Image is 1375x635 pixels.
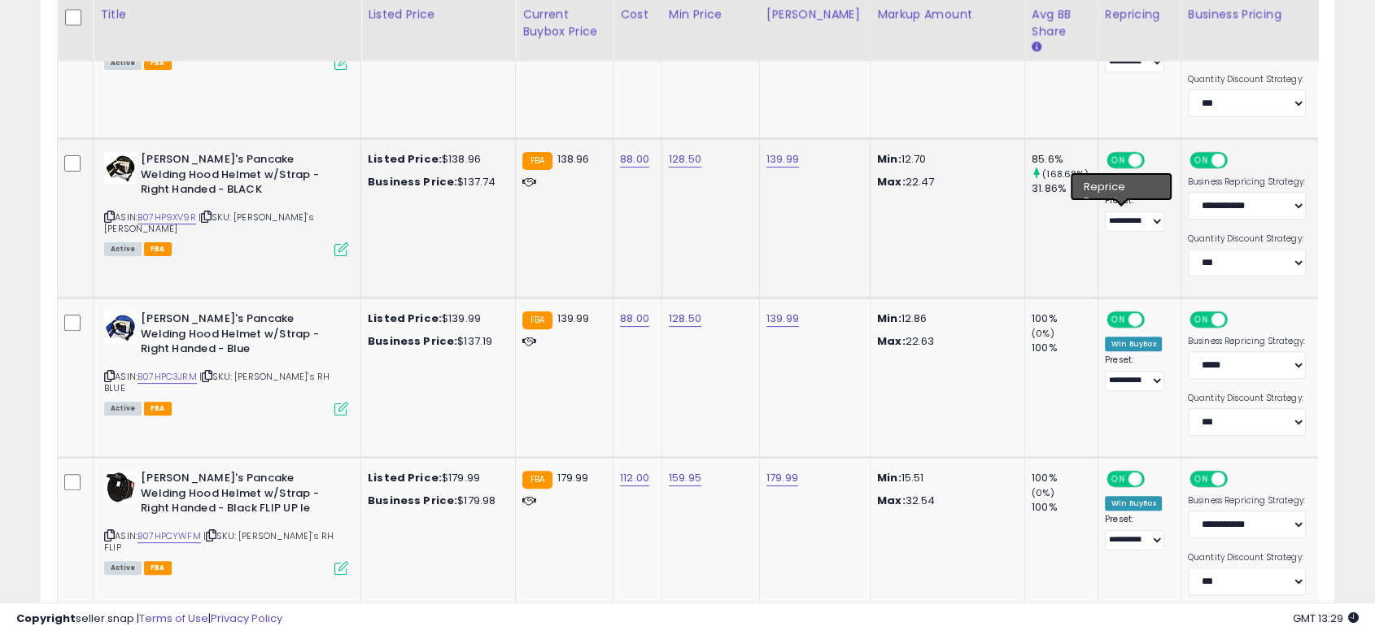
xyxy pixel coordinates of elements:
[368,494,503,508] div: $179.98
[104,311,348,414] div: ASIN:
[766,470,798,486] a: 179.99
[1105,337,1163,351] div: Win BuyBox
[766,311,799,327] a: 139.99
[1188,233,1306,245] label: Quantity Discount Strategy:
[1108,472,1128,486] span: ON
[877,152,1012,167] p: 12.70
[137,211,196,224] a: B07HP9XV9R
[141,152,338,202] b: [PERSON_NAME]'s Pancake Welding Hood Helmet w/Strap - Right Handed - BLACK
[211,611,282,626] a: Privacy Policy
[877,174,906,189] strong: Max:
[368,311,442,326] b: Listed Price:
[669,311,701,327] a: 128.50
[1188,552,1306,563] label: Quantity Discount Strategy:
[557,470,588,485] span: 179.99
[1032,6,1091,40] div: Avg BB Share
[368,493,457,508] b: Business Price:
[522,152,552,170] small: FBA
[877,471,1012,485] p: 15.51
[137,370,197,384] a: B07HPC3JRM
[1105,514,1168,550] div: Preset:
[100,6,354,23] div: Title
[877,175,1012,189] p: 22.47
[1032,486,1054,499] small: (0%)
[104,370,330,394] span: | SKU: [PERSON_NAME]'s RH BLUE
[877,493,906,508] strong: Max:
[1188,176,1306,188] label: Business Repricing Strategy:
[368,333,457,349] b: Business Price:
[104,529,334,554] span: | SKU: [PERSON_NAME]'s RH FLIP
[620,6,655,23] div: Cost
[104,152,137,185] img: 41yZfQQKS+L._SL40_.jpg
[141,471,338,520] b: [PERSON_NAME]'s Pancake Welding Hood Helmet w/Strap - Right Handed - Black FLIP UP le
[1032,341,1098,355] div: 100%
[877,6,1018,23] div: Markup Amount
[522,311,552,329] small: FBA
[1105,496,1163,511] div: Win BuyBox
[368,152,503,167] div: $138.96
[877,151,901,167] strong: Min:
[620,311,649,327] a: 88.00
[368,174,457,189] b: Business Price:
[1105,6,1174,23] div: Repricing
[766,6,863,23] div: [PERSON_NAME]
[141,311,338,361] b: [PERSON_NAME]'s Pancake Welding Hood Helmet w/Strap - Right Handed - Blue
[1293,611,1359,626] span: 2025-10-7 13:29 GMT
[104,152,348,254] div: ASIN:
[1032,471,1098,485] div: 100%
[1188,495,1306,507] label: Business Repricing Strategy:
[1188,6,1353,23] div: Business Pricing
[557,311,589,326] span: 139.99
[669,6,753,23] div: Min Price
[104,471,137,503] img: 41VZcQpb2pL._SL40_.jpg
[104,56,142,70] span: All listings currently available for purchase on Amazon
[1191,313,1211,327] span: ON
[877,470,901,485] strong: Min:
[557,151,589,167] span: 138.96
[1032,40,1041,54] small: Avg BB Share.
[1105,177,1168,192] div: Amazon AI *
[368,471,503,485] div: $179.99
[139,611,208,626] a: Terms of Use
[1032,181,1098,196] div: 31.86%
[877,494,1012,508] p: 32.54
[877,311,901,326] strong: Min:
[104,471,348,573] div: ASIN:
[1224,472,1251,486] span: OFF
[1108,154,1128,167] span: ON
[144,402,172,415] span: FBA
[1142,154,1168,167] span: OFF
[1032,327,1054,340] small: (0%)
[1142,472,1168,486] span: OFF
[368,6,509,23] div: Listed Price
[1105,195,1168,232] div: Preset:
[669,151,701,167] a: 128.50
[1032,311,1098,326] div: 100%
[104,311,137,344] img: 41+vwhcsnmL._SL40_.jpg
[368,470,442,485] b: Listed Price:
[1191,472,1211,486] span: ON
[1191,154,1211,167] span: ON
[368,175,503,189] div: $137.74
[620,151,649,167] a: 88.00
[1188,393,1306,404] label: Quantity Discount Strategy:
[368,334,503,349] div: $137.19
[877,333,906,349] strong: Max:
[1105,354,1168,391] div: Preset:
[1224,313,1251,327] span: OFF
[669,470,701,486] a: 159.95
[368,311,503,326] div: $139.99
[104,561,142,575] span: All listings currently available for purchase on Amazon
[144,242,172,256] span: FBA
[1188,336,1306,347] label: Business Repricing Strategy:
[1142,313,1168,327] span: OFF
[766,151,799,167] a: 139.99
[522,6,606,40] div: Current Buybox Price
[368,151,442,167] b: Listed Price:
[144,561,172,575] span: FBA
[137,529,201,543] a: B07HPCYWFM
[104,242,142,256] span: All listings currently available for purchase on Amazon
[1108,313,1128,327] span: ON
[1032,152,1098,167] div: 85.6%
[522,471,552,489] small: FBA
